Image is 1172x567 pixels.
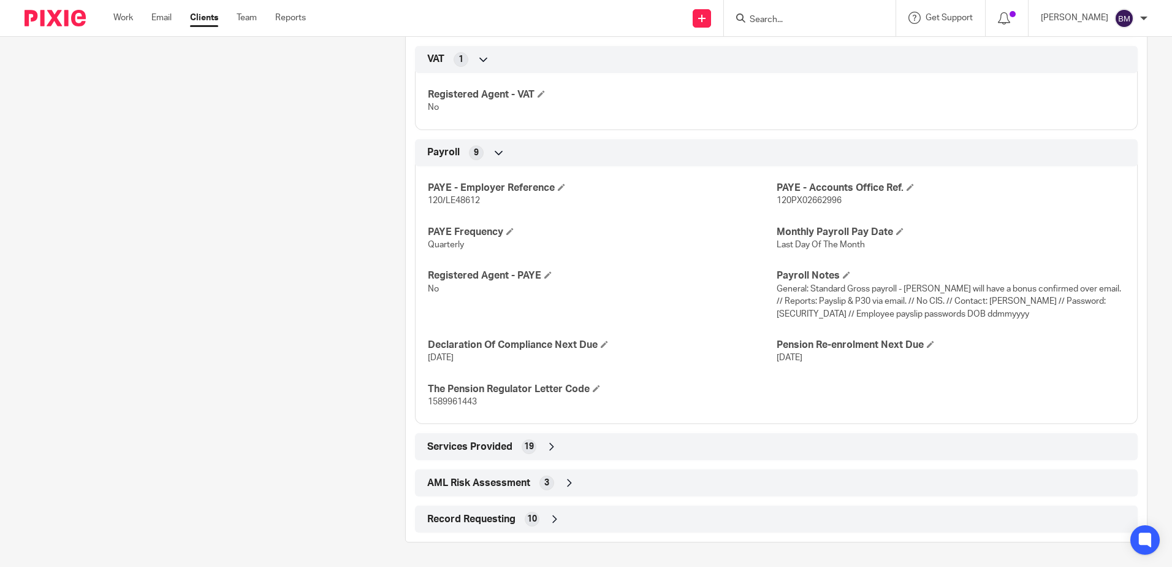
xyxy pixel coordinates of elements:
[527,513,537,525] span: 10
[777,285,1121,318] span: General: Standard Gross payroll - [PERSON_NAME] will have a bonus confirmed over email. // Report...
[926,13,973,22] span: Get Support
[428,398,477,406] span: 1589961443
[544,477,549,489] span: 3
[777,269,1125,282] h4: Payroll Notes
[428,196,480,205] span: 120/LE48612
[777,182,1125,195] h4: PAYE - Accounts Office Ref.
[427,441,512,453] span: Services Provided
[428,241,464,249] span: Quarterly
[748,15,859,26] input: Search
[474,147,479,159] span: 9
[275,12,306,24] a: Reports
[428,88,776,101] h4: Registered Agent - VAT
[428,285,439,293] span: No
[237,12,257,24] a: Team
[1114,9,1134,28] img: svg%3E
[1041,12,1108,24] p: [PERSON_NAME]
[427,146,460,159] span: Payroll
[428,226,776,239] h4: PAYE Frequency
[524,441,534,453] span: 19
[777,196,842,205] span: 120PX02662996
[427,477,530,490] span: AML Risk Assessment
[190,12,218,24] a: Clients
[428,182,776,195] h4: PAYE - Employer Reference
[427,513,516,526] span: Record Requesting
[113,12,133,24] a: Work
[777,339,1125,352] h4: Pension Re-enrolment Next Due
[428,353,454,362] span: [DATE]
[459,53,463,66] span: 1
[428,103,439,112] span: No
[777,353,802,362] span: [DATE]
[428,269,776,282] h4: Registered Agent - PAYE
[777,241,865,249] span: Last Day Of The Month
[427,53,444,66] span: VAT
[25,10,86,26] img: Pixie
[777,226,1125,239] h4: Monthly Payroll Pay Date
[428,339,776,352] h4: Declaration Of Compliance Next Due
[428,383,776,396] h4: The Pension Regulator Letter Code
[151,12,172,24] a: Email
